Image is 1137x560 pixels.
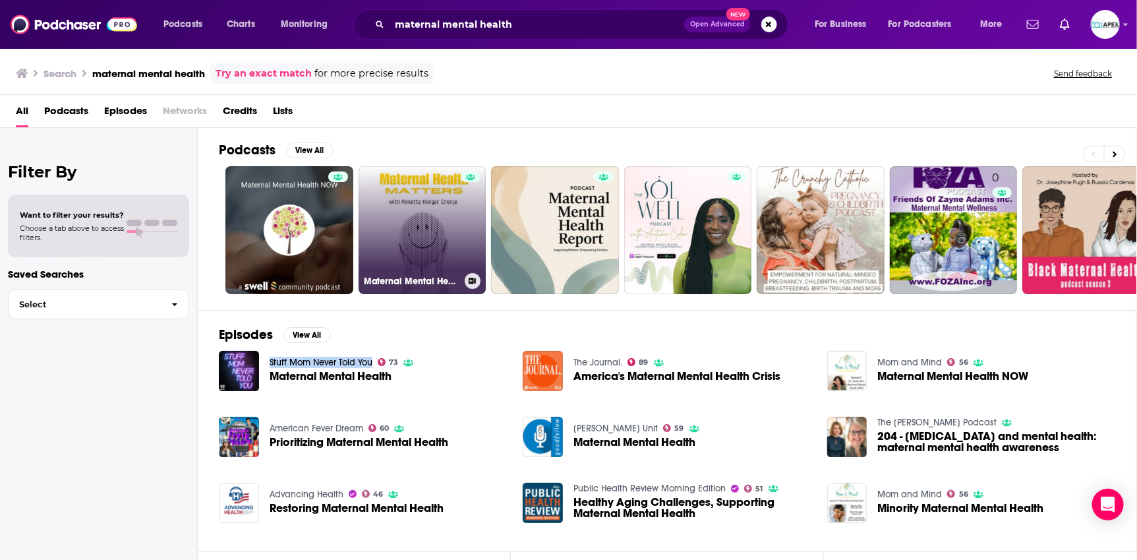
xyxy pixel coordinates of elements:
a: All [16,100,28,127]
span: 51 [756,486,763,492]
span: Networks [163,100,207,127]
a: 56 [947,358,968,366]
a: Lists [273,100,293,127]
a: Goodfellow Unit [573,423,658,434]
div: Open Intercom Messenger [1092,489,1124,520]
button: open menu [154,14,219,35]
span: Charts [227,15,255,34]
span: 46 [373,491,383,497]
img: America's Maternal Mental Health Crisis [523,351,563,391]
span: Monitoring [281,15,328,34]
a: Episodes [104,100,147,127]
img: Restoring Maternal Mental Health [219,483,259,523]
a: Stuff Mom Never Told You [270,357,372,368]
img: 204 - Hormonal changes and mental health: maternal mental health awareness [827,417,867,457]
h2: Episodes [219,327,273,343]
a: Maternal Mental Health [270,371,392,382]
span: For Podcasters [889,15,952,34]
h3: Search [44,67,76,80]
a: 0 [890,166,1018,294]
a: 204 - Hormonal changes and mental health: maternal mental health awareness [877,431,1115,453]
a: PodcastsView All [219,142,334,158]
a: Public Health Review Morning Edition [573,483,726,494]
a: Healthy Aging Challenges, Supporting Maternal Mental Health [573,497,811,519]
span: Open Advanced [690,21,745,28]
h3: Maternal Mental Health Matters [364,276,459,287]
button: open menu [805,14,883,35]
button: Select [8,290,189,319]
img: Podchaser - Follow, Share and Rate Podcasts [11,12,137,37]
a: 60 [368,424,390,432]
a: Prioritizing Maternal Mental Health [270,437,448,448]
h3: maternal mental health [92,67,205,80]
div: Search podcasts, credits, & more... [366,9,801,40]
a: The Journal. [573,357,622,368]
span: More [980,15,1003,34]
a: Minority Maternal Mental Health [877,503,1043,514]
a: 59 [663,424,684,432]
img: Minority Maternal Mental Health [827,483,867,523]
a: Credits [223,100,257,127]
button: Show profile menu [1091,10,1120,39]
span: Choose a tab above to access filters. [20,224,124,242]
a: 51 [744,485,763,493]
div: 0 [993,171,1012,289]
button: Send feedback [1050,68,1116,79]
a: Podcasts [44,100,88,127]
img: User Profile [1091,10,1120,39]
button: Open AdvancedNew [684,16,751,32]
span: Want to filter your results? [20,210,124,220]
a: Mom and Mind [877,489,942,500]
a: Restoring Maternal Mental Health [270,503,444,514]
span: for more precise results [314,66,428,81]
span: Select [9,300,161,309]
p: Saved Searches [8,268,189,280]
button: View All [286,142,334,158]
button: open menu [880,14,971,35]
span: For Business [815,15,867,34]
img: Healthy Aging Challenges, Supporting Maternal Mental Health [523,483,563,523]
span: 59 [675,425,684,431]
span: 89 [639,359,649,365]
img: Maternal Mental Health [523,417,563,457]
a: Charts [218,14,263,35]
a: EpisodesView All [219,327,331,343]
a: Show notifications dropdown [1022,13,1044,36]
a: Show notifications dropdown [1055,13,1075,36]
span: New [726,8,750,20]
input: Search podcasts, credits, & more... [390,14,684,35]
a: Maternal Mental Health NOW [827,351,867,391]
a: American Fever Dream [270,423,363,434]
a: 73 [378,358,399,366]
a: Mom and Mind [877,357,942,368]
a: 46 [362,490,384,498]
a: Maternal Mental Health NOW [877,371,1028,382]
h2: Podcasts [219,142,276,158]
span: 56 [959,359,968,365]
img: Prioritizing Maternal Mental Health [219,417,259,457]
span: America's Maternal Mental Health Crisis [573,371,780,382]
a: Advancing Health [270,489,343,500]
a: 56 [947,490,968,498]
a: The Dr Louise Newson Podcast [877,417,997,428]
a: Maternal Mental Health [573,437,695,448]
span: 60 [380,425,389,431]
